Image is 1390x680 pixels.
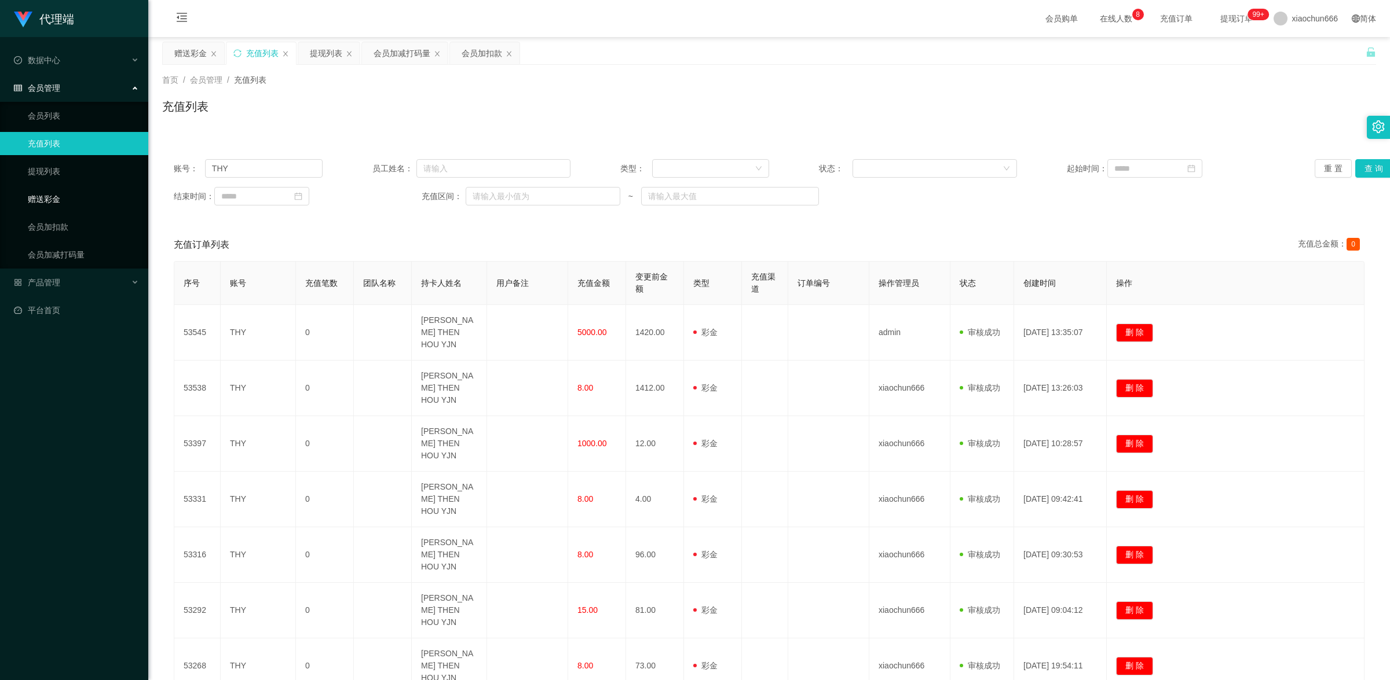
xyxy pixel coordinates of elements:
span: 彩金 [693,383,718,392]
i: 图标: close [282,50,289,57]
td: [DATE] 10:28:57 [1014,416,1107,472]
p: 8 [1136,9,1140,20]
td: [DATE] 13:26:03 [1014,361,1107,416]
a: 提现列表 [28,160,139,183]
td: [DATE] 09:42:41 [1014,472,1107,527]
td: THY [221,472,296,527]
input: 请输入最大值 [641,187,819,205]
span: 员工姓名： [372,163,416,175]
td: 53292 [174,583,221,638]
span: 充值渠道 [751,272,776,293]
span: 充值订单列表 [174,238,229,252]
span: 审核成功 [960,605,1000,615]
span: 1000.00 [577,439,607,448]
i: 图标: unlock [1366,47,1376,57]
button: 删 除 [1116,435,1153,453]
td: THY [221,305,296,361]
td: admin [869,305,950,361]
span: 数据中心 [14,56,60,65]
a: 代理端 [14,14,74,23]
td: THY [221,361,296,416]
span: 审核成功 [960,383,1000,392]
span: 团队名称 [363,278,396,288]
span: 状态： [819,163,853,175]
span: 状态 [960,278,976,288]
span: 彩金 [693,661,718,670]
sup: 8 [1132,9,1144,20]
td: 0 [296,472,354,527]
span: 产品管理 [14,278,60,287]
span: 会员管理 [14,83,60,93]
a: 会员加减打码量 [28,243,139,266]
h1: 充值列表 [162,98,209,115]
td: 96.00 [626,527,684,583]
a: 赠送彩金 [28,188,139,211]
i: 图标: table [14,84,22,92]
i: 图标: close [506,50,513,57]
i: 图标: close [210,50,217,57]
span: 操作管理员 [879,278,919,288]
td: xiaochun666 [869,583,950,638]
td: [DATE] 09:30:53 [1014,527,1107,583]
span: 8.00 [577,494,593,503]
td: 53331 [174,472,221,527]
span: 会员管理 [190,75,222,84]
td: xiaochun666 [869,472,950,527]
td: 4.00 [626,472,684,527]
div: 充值总金额： [1298,238,1365,252]
button: 删 除 [1116,490,1153,509]
a: 图标: dashboard平台首页 [14,299,139,322]
a: 会员列表 [28,104,139,127]
div: 赠送彩金 [174,42,207,64]
span: / [183,75,185,84]
span: 结束时间： [174,190,214,203]
span: 在线人数 [1094,14,1138,23]
div: 充值列表 [246,42,279,64]
i: 图标: check-circle-o [14,56,22,64]
span: 账号 [230,278,246,288]
sup: 1185 [1248,9,1268,20]
i: 图标: down [755,165,762,173]
span: 创建时间 [1023,278,1056,288]
span: 彩金 [693,494,718,503]
i: 图标: close [346,50,353,57]
td: 53316 [174,527,221,583]
span: 彩金 [693,439,718,448]
span: 彩金 [693,550,718,559]
td: 0 [296,305,354,361]
td: 53538 [174,361,221,416]
span: 提现订单 [1215,14,1259,23]
a: 会员加扣款 [28,215,139,238]
td: THY [221,527,296,583]
td: [PERSON_NAME] THEN HOU YJN [412,527,487,583]
td: 53397 [174,416,221,472]
i: 图标: down [1003,165,1010,173]
button: 删 除 [1116,657,1153,675]
i: 图标: menu-fold [162,1,202,38]
span: 订单编号 [798,278,830,288]
td: [PERSON_NAME] THEN HOU YJN [412,361,487,416]
i: 图标: sync [233,49,242,57]
td: [DATE] 09:04:12 [1014,583,1107,638]
input: 请输入 [205,159,323,178]
i: 图标: close [434,50,441,57]
span: 用户备注 [496,278,529,288]
button: 删 除 [1116,546,1153,564]
td: 0 [296,583,354,638]
span: 8.00 [577,383,593,392]
button: 重 置 [1315,159,1352,178]
i: 图标: calendar [1187,164,1195,172]
span: 类型： [620,163,652,175]
td: 12.00 [626,416,684,472]
button: 删 除 [1116,601,1153,620]
h1: 代理端 [39,1,74,38]
span: 充值笔数 [305,278,338,288]
span: 充值区间： [422,190,466,203]
td: THY [221,583,296,638]
div: 会员加减打码量 [374,42,430,64]
img: logo.9652507e.png [14,12,32,28]
td: [DATE] 13:35:07 [1014,305,1107,361]
td: 0 [296,361,354,416]
i: 图标: setting [1372,120,1385,133]
a: 充值列表 [28,132,139,155]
